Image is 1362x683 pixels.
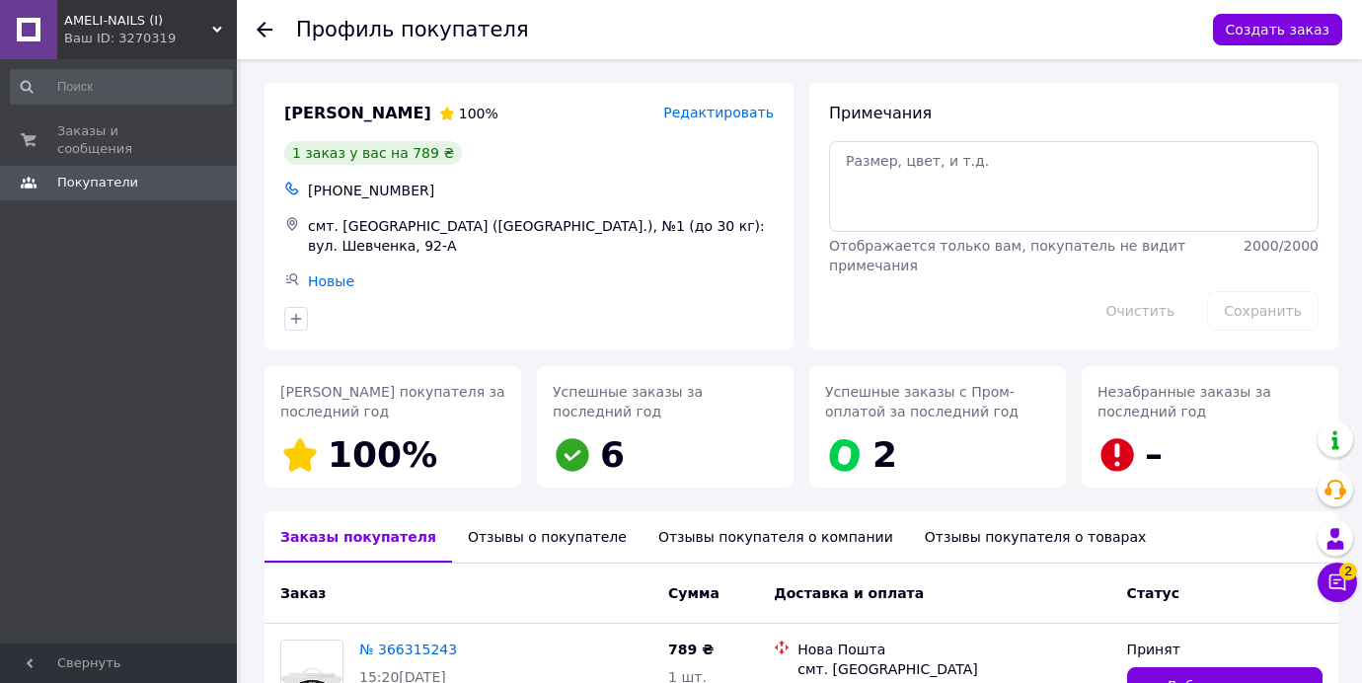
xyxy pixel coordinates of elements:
[872,434,897,475] span: 2
[57,122,183,158] span: Заказы и сообщения
[668,642,714,657] span: 789 ₴
[359,642,457,657] a: № 366315243
[797,640,1110,659] div: Нова Пошта
[284,141,462,165] div: 1 заказ у вас на 789 ₴
[1127,640,1323,659] div: Принят
[304,212,778,260] div: смт. [GEOGRAPHIC_DATA] ([GEOGRAPHIC_DATA].), №1 (до 30 кг): вул. Шевченка, 92-А
[1097,384,1271,419] span: Незабранные заказы за последний год
[553,384,703,419] span: Успешные заказы за последний год
[328,434,437,475] span: 100%
[296,18,529,41] h1: Профиль покупателя
[643,511,909,563] div: Отзывы покупателя о компании
[909,511,1163,563] div: Отзывы покупателя о товарах
[1213,14,1342,45] button: Создать заказ
[265,511,452,563] div: Заказы покупателя
[57,174,138,191] span: Покупатели
[774,585,924,601] span: Доставка и оплата
[280,384,505,419] span: [PERSON_NAME] покупателя за последний год
[1244,238,1319,254] span: 2000 / 2000
[600,434,625,475] span: 6
[1127,585,1179,601] span: Статус
[64,30,237,47] div: Ваш ID: 3270319
[64,12,212,30] span: AMELI-NAILS (I)
[280,585,326,601] span: Заказ
[829,104,932,122] span: Примечания
[10,69,233,105] input: Поиск
[663,105,774,120] span: Редактировать
[452,511,643,563] div: Отзывы о покупателе
[459,106,498,121] span: 100%
[668,585,719,601] span: Сумма
[308,273,354,289] a: Новые
[284,103,431,125] span: [PERSON_NAME]
[829,238,1185,273] span: Отображается только вам, покупатель не видит примечания
[304,177,778,204] div: [PHONE_NUMBER]
[825,384,1019,419] span: Успешные заказы с Пром-оплатой за последний год
[1318,563,1357,602] button: Чат с покупателем2
[1145,434,1163,475] span: –
[257,20,272,39] div: Вернуться назад
[1339,561,1357,578] span: 2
